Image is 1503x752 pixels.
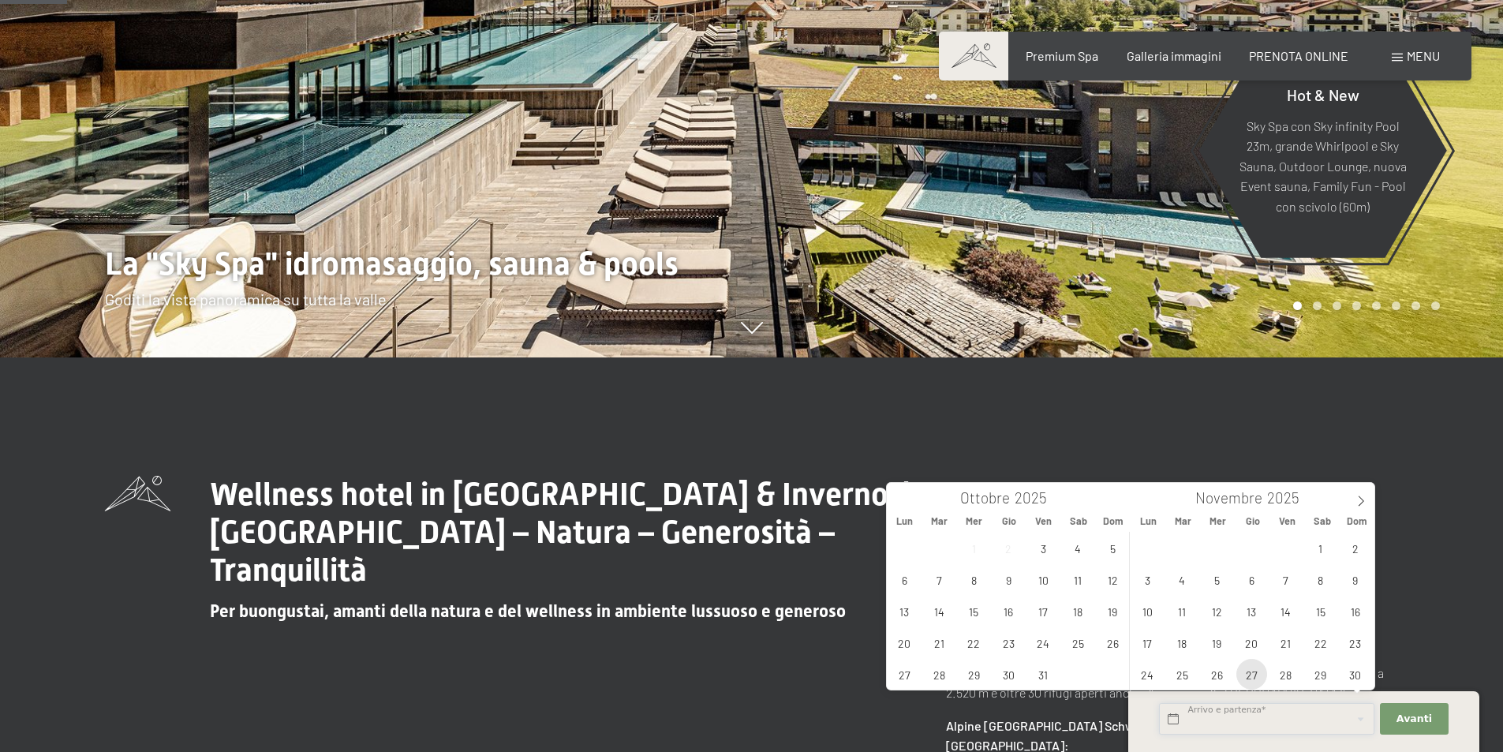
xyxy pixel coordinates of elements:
[1028,627,1059,658] span: Ottobre 24, 2025
[957,516,992,526] span: Mer
[1131,516,1165,526] span: Lun
[959,596,989,627] span: Ottobre 15, 2025
[1270,596,1301,627] span: Novembre 14, 2025
[1236,627,1267,658] span: Novembre 20, 2025
[889,564,920,595] span: Ottobre 6, 2025
[1097,596,1128,627] span: Ottobre 19, 2025
[960,491,1010,506] span: Ottobre
[1165,516,1200,526] span: Mar
[1132,659,1163,690] span: Novembre 24, 2025
[1132,596,1163,627] span: Novembre 10, 2025
[1028,533,1059,563] span: Ottobre 3, 2025
[1340,533,1370,563] span: Novembre 2, 2025
[889,596,920,627] span: Ottobre 13, 2025
[1195,491,1262,506] span: Novembre
[1237,115,1408,216] p: Sky Spa con Sky infinity Pool 23m, grande Whirlpool e Sky Sauna, Outdoor Lounge, nuova Event saun...
[1287,84,1359,103] span: Hot & New
[1028,564,1059,595] span: Ottobre 10, 2025
[1202,627,1232,658] span: Novembre 19, 2025
[1167,659,1198,690] span: Novembre 25, 2025
[1132,564,1163,595] span: Novembre 3, 2025
[1026,516,1061,526] span: Ven
[1061,516,1096,526] span: Sab
[959,659,989,690] span: Ottobre 29, 2025
[1167,596,1198,627] span: Novembre 11, 2025
[1063,533,1094,563] span: Ottobre 4, 2025
[210,476,910,589] span: Wellness hotel in [GEOGRAPHIC_DATA] & Inverno / [GEOGRAPHIC_DATA] – Natura – Generosità – Tranqui...
[1202,659,1232,690] span: Novembre 26, 2025
[959,564,989,595] span: Ottobre 8, 2025
[1249,48,1348,63] a: PRENOTA ONLINE
[1026,48,1098,63] a: Premium Spa
[1236,659,1267,690] span: Novembre 27, 2025
[992,516,1026,526] span: Gio
[993,659,1024,690] span: Ottobre 30, 2025
[1352,301,1361,310] div: Carousel Page 4
[1305,596,1336,627] span: Novembre 15, 2025
[1305,533,1336,563] span: Novembre 1, 2025
[889,627,920,658] span: Ottobre 20, 2025
[1407,48,1440,63] span: Menu
[1262,488,1314,507] input: Year
[1396,712,1432,726] span: Avanti
[1028,596,1059,627] span: Ottobre 17, 2025
[1167,564,1198,595] span: Novembre 4, 2025
[1340,659,1370,690] span: Novembre 30, 2025
[1380,703,1448,735] button: Avanti
[993,533,1024,563] span: Ottobre 2, 2025
[1431,301,1440,310] div: Carousel Page 8
[1202,596,1232,627] span: Novembre 12, 2025
[1063,564,1094,595] span: Ottobre 11, 2025
[959,533,989,563] span: Ottobre 1, 2025
[1202,564,1232,595] span: Novembre 5, 2025
[1063,596,1094,627] span: Ottobre 18, 2025
[1293,301,1302,310] div: Carousel Page 1 (Current Slide)
[993,564,1024,595] span: Ottobre 9, 2025
[924,564,955,595] span: Ottobre 7, 2025
[1372,301,1381,310] div: Carousel Page 5
[1305,564,1336,595] span: Novembre 8, 2025
[210,601,846,621] span: Per buongustai, amanti della natura e del wellness in ambiente lussuoso e generoso
[1270,564,1301,595] span: Novembre 7, 2025
[1010,488,1062,507] input: Year
[1340,564,1370,595] span: Novembre 9, 2025
[1270,659,1301,690] span: Novembre 28, 2025
[1305,627,1336,658] span: Novembre 22, 2025
[924,596,955,627] span: Ottobre 14, 2025
[1198,42,1448,259] a: Hot & New Sky Spa con Sky infinity Pool 23m, grande Whirlpool e Sky Sauna, Outdoor Lounge, nuova ...
[1333,301,1341,310] div: Carousel Page 3
[1411,301,1420,310] div: Carousel Page 7
[1236,596,1267,627] span: Novembre 13, 2025
[1096,516,1131,526] span: Dom
[1305,516,1340,526] span: Sab
[1340,596,1370,627] span: Novembre 16, 2025
[1097,533,1128,563] span: Ottobre 5, 2025
[1288,301,1440,310] div: Carousel Pagination
[1097,627,1128,658] span: Ottobre 26, 2025
[959,627,989,658] span: Ottobre 22, 2025
[1313,301,1322,310] div: Carousel Page 2
[1097,564,1128,595] span: Ottobre 12, 2025
[1305,659,1336,690] span: Novembre 29, 2025
[924,659,955,690] span: Ottobre 28, 2025
[924,627,955,658] span: Ottobre 21, 2025
[1127,48,1221,63] a: Galleria immagini
[922,516,956,526] span: Mar
[1236,564,1267,595] span: Novembre 6, 2025
[1028,659,1059,690] span: Ottobre 31, 2025
[889,659,920,690] span: Ottobre 27, 2025
[1392,301,1400,310] div: Carousel Page 6
[1340,627,1370,658] span: Novembre 23, 2025
[993,596,1024,627] span: Ottobre 16, 2025
[1270,516,1305,526] span: Ven
[1063,627,1094,658] span: Ottobre 25, 2025
[887,516,922,526] span: Lun
[1236,516,1270,526] span: Gio
[1132,627,1163,658] span: Novembre 17, 2025
[1167,627,1198,658] span: Novembre 18, 2025
[1340,516,1374,526] span: Dom
[993,627,1024,658] span: Ottobre 23, 2025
